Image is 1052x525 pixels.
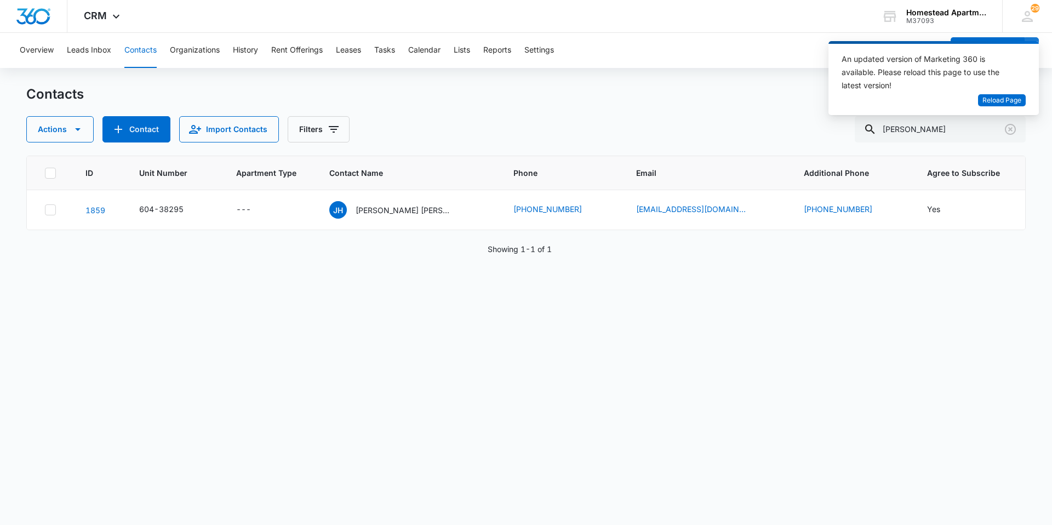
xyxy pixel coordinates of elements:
[906,17,986,25] div: account id
[236,203,251,216] div: ---
[26,86,84,102] h1: Contacts
[84,10,107,21] span: CRM
[85,167,97,179] span: ID
[978,94,1026,107] button: Reload Page
[170,33,220,68] button: Organizations
[855,116,1026,142] input: Search Contacts
[329,201,347,219] span: JH
[356,204,454,216] p: [PERSON_NAME] [PERSON_NAME]
[636,203,765,216] div: Email - joshhornback@yanoo.com - Select to Edit Field
[124,33,157,68] button: Contacts
[951,37,1025,64] button: Add Contact
[139,203,184,215] div: 604-38295
[139,203,203,216] div: Unit Number - 604-38295 - Select to Edit Field
[1031,4,1039,13] div: notifications count
[513,203,582,215] a: [PHONE_NUMBER]
[513,167,594,179] span: Phone
[982,95,1021,106] span: Reload Page
[139,167,210,179] span: Unit Number
[26,116,94,142] button: Actions
[329,201,474,219] div: Contact Name - Joshua Hornback Alexa Hornback - Select to Edit Field
[67,33,111,68] button: Leads Inbox
[513,203,602,216] div: Phone - (970) 388-1070 - Select to Edit Field
[636,167,761,179] span: Email
[408,33,441,68] button: Calendar
[454,33,470,68] button: Lists
[271,33,323,68] button: Rent Offerings
[927,167,1008,179] span: Agree to Subscribe
[336,33,361,68] button: Leases
[374,33,395,68] button: Tasks
[1002,121,1019,138] button: Clear
[1031,4,1039,13] span: 29
[804,203,872,215] a: [PHONE_NUMBER]
[906,8,986,17] div: account name
[842,53,1013,92] div: An updated version of Marketing 360 is available. Please reload this page to use the latest version!
[20,33,54,68] button: Overview
[233,33,258,68] button: History
[288,116,350,142] button: Filters
[927,203,940,215] div: Yes
[488,243,552,255] p: Showing 1-1 of 1
[524,33,554,68] button: Settings
[236,167,303,179] span: Apartment Type
[804,167,901,179] span: Additional Phone
[927,203,960,216] div: Agree to Subscribe - Yes - Select to Edit Field
[102,116,170,142] button: Add Contact
[636,203,746,215] a: [EMAIL_ADDRESS][DOMAIN_NAME]
[236,203,271,216] div: Apartment Type - - Select to Edit Field
[179,116,279,142] button: Import Contacts
[85,206,105,215] a: Navigate to contact details page for Joshua Hornback Alexa Hornback
[804,203,892,216] div: Additional Phone - (970) 388-1272 - Select to Edit Field
[483,33,511,68] button: Reports
[329,167,471,179] span: Contact Name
